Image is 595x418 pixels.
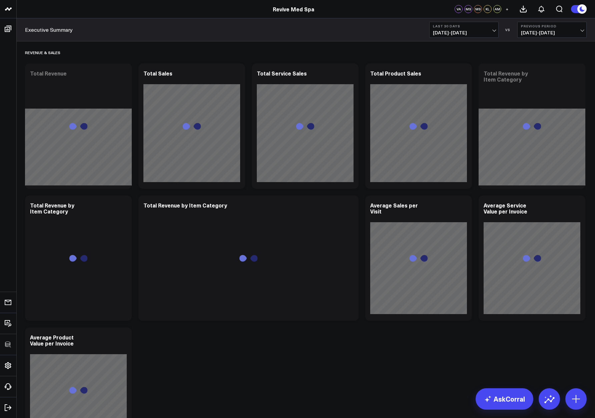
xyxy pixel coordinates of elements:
button: + [503,5,511,13]
button: Previous Period[DATE]-[DATE] [517,22,587,38]
div: Total Service Sales [257,69,307,77]
div: VA [455,5,463,13]
a: Executive Summary [25,26,73,33]
div: Total Revenue by Item Category [143,201,227,209]
div: Average Service Value per Invoice [484,201,527,215]
div: AM [493,5,501,13]
div: Average Sales per Visit [370,201,418,215]
div: VS [502,28,514,32]
div: Revenue & Sales [25,45,60,60]
div: Total Revenue by Item Category [484,69,528,83]
a: Revive Med Spa [273,5,314,13]
div: Total Sales [143,69,172,77]
div: MS [474,5,482,13]
div: Total Product Sales [370,69,421,77]
span: + [506,7,509,11]
a: AskCorral [476,388,533,410]
div: MS [464,5,472,13]
span: [DATE] - [DATE] [433,30,495,35]
b: Last 30 Days [433,24,495,28]
div: Total Revenue [30,69,67,77]
div: KL [484,5,492,13]
div: Average Product Value per Invoice [30,333,74,347]
span: [DATE] - [DATE] [521,30,583,35]
div: Total Revenue by Item Category [30,201,74,215]
b: Previous Period [521,24,583,28]
button: Last 30 Days[DATE]-[DATE] [429,22,499,38]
